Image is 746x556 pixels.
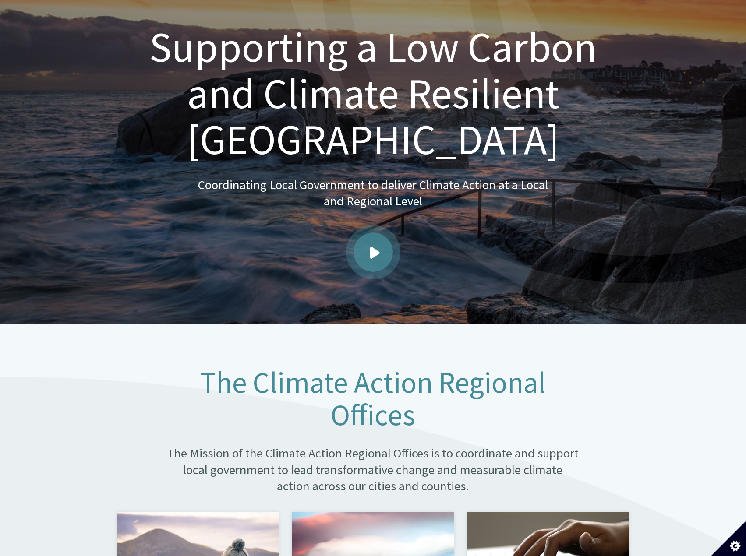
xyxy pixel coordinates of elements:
[166,445,580,494] p: The Mission of the Climate Action Regional Offices is to coordinate and support local government ...
[127,24,619,163] h1: Supporting a Low Carbon and Climate Resilient [GEOGRAPHIC_DATA]
[354,232,393,272] a: Play video
[198,177,548,210] p: Coordinating Local Government to deliver Climate Action at a Local and Regional Level
[711,521,746,556] button: Set cookie preferences
[166,366,580,431] h1: The Climate Action Regional Offices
